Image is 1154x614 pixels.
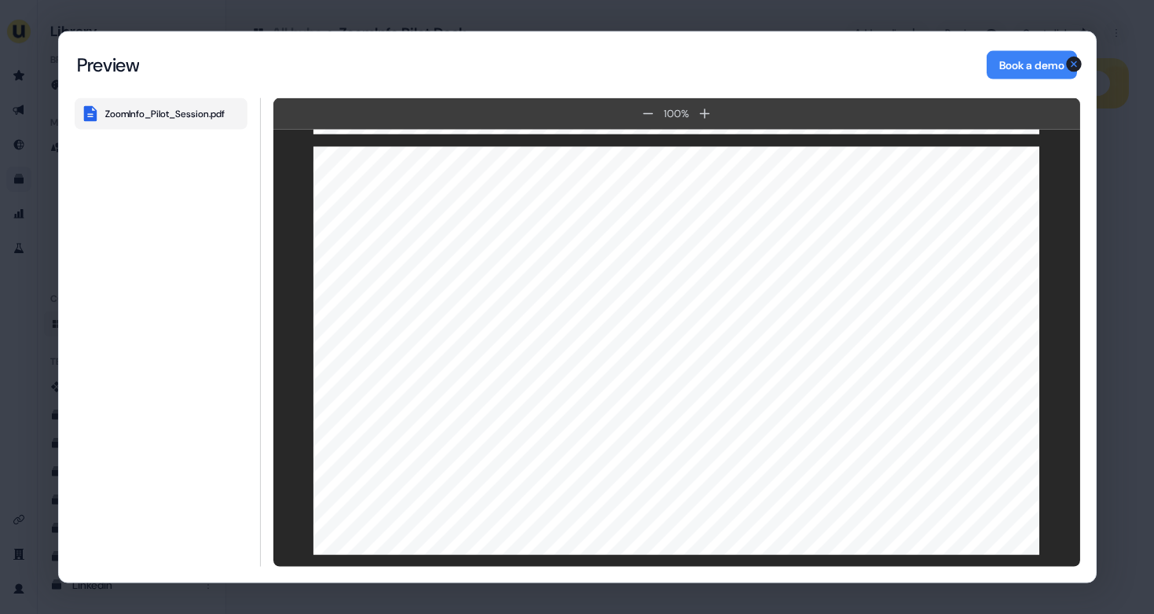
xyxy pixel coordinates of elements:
[74,97,247,129] button: ZoomInfo_Pilot_Session.pdf
[661,105,692,121] div: 100 %
[105,107,225,119] div: ZoomInfo_Pilot_Session.pdf
[987,50,1077,79] button: Book a demo
[77,53,139,76] div: Preview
